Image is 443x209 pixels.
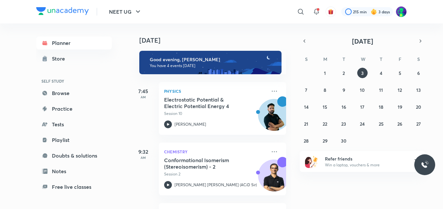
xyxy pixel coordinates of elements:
button: September 3, 2025 [357,68,368,78]
a: Doubts & solutions [36,149,112,162]
p: Win a laptop, vouchers & more [325,162,405,168]
a: Notes [36,165,112,178]
abbr: September 30, 2025 [341,138,346,144]
button: September 10, 2025 [357,85,368,95]
h5: 9:32 [130,148,156,156]
abbr: Tuesday [343,56,345,62]
abbr: September 1, 2025 [324,70,326,76]
button: September 23, 2025 [339,118,349,129]
a: Practice [36,102,112,115]
a: Planner [36,36,112,49]
button: September 24, 2025 [357,118,368,129]
button: September 19, 2025 [395,102,405,112]
abbr: September 13, 2025 [416,87,421,93]
button: September 21, 2025 [301,118,312,129]
button: avatar [326,7,336,17]
p: Session 10 [164,111,267,117]
a: Browse [36,87,112,100]
button: September 30, 2025 [339,135,349,146]
abbr: September 12, 2025 [398,87,402,93]
img: Avatar [258,163,290,194]
abbr: September 8, 2025 [324,87,326,93]
img: Kaushiki Srivastava [396,6,407,17]
button: September 2, 2025 [339,68,349,78]
button: September 20, 2025 [413,102,424,112]
abbr: Monday [323,56,327,62]
button: September 6, 2025 [413,68,424,78]
abbr: September 23, 2025 [341,121,346,127]
button: September 14, 2025 [301,102,312,112]
h5: 7:45 [130,87,156,95]
a: Tests [36,118,112,131]
img: streak [371,8,377,15]
h6: SELF STUDY [36,76,112,87]
img: Company Logo [36,7,89,15]
img: evening [139,51,282,74]
abbr: September 22, 2025 [323,121,327,127]
abbr: September 4, 2025 [380,70,382,76]
h5: Electrostatic Potential & Electric Potential Energy 4 [164,96,245,109]
button: September 27, 2025 [413,118,424,129]
abbr: September 9, 2025 [343,87,345,93]
a: Company Logo [36,7,89,17]
p: [PERSON_NAME] [175,121,206,127]
button: September 29, 2025 [320,135,330,146]
abbr: September 14, 2025 [304,104,309,110]
a: Playlist [36,133,112,146]
img: Avatar [258,103,290,134]
button: September 26, 2025 [395,118,405,129]
abbr: September 6, 2025 [417,70,420,76]
abbr: September 2, 2025 [343,70,345,76]
p: Physics [164,87,267,95]
abbr: September 3, 2025 [361,70,364,76]
abbr: September 26, 2025 [397,121,402,127]
button: September 13, 2025 [413,85,424,95]
button: [DATE] [309,36,416,46]
button: NEET UG [105,5,146,18]
p: AM [130,95,156,99]
abbr: September 20, 2025 [416,104,421,110]
abbr: September 27, 2025 [416,121,421,127]
button: September 1, 2025 [320,68,330,78]
abbr: September 21, 2025 [304,121,308,127]
abbr: September 16, 2025 [342,104,346,110]
img: ttu [421,161,429,169]
abbr: September 29, 2025 [323,138,328,144]
button: September 17, 2025 [357,102,368,112]
h4: [DATE] [139,36,293,44]
div: Store [52,55,69,63]
h6: Good evening, [PERSON_NAME] [150,57,276,63]
p: Session 2 [164,171,267,177]
p: [PERSON_NAME] [PERSON_NAME] (ACiD Sir) [175,182,257,188]
button: September 4, 2025 [376,68,386,78]
h6: Refer friends [325,155,405,162]
abbr: September 11, 2025 [379,87,383,93]
abbr: Sunday [305,56,308,62]
abbr: September 5, 2025 [399,70,401,76]
abbr: September 24, 2025 [360,121,365,127]
p: Chemistry [164,148,267,156]
p: AM [130,156,156,160]
span: [DATE] [352,37,373,46]
abbr: Friday [399,56,401,62]
abbr: Saturday [417,56,420,62]
button: September 9, 2025 [339,85,349,95]
button: September 16, 2025 [339,102,349,112]
abbr: September 25, 2025 [379,121,384,127]
abbr: September 28, 2025 [304,138,309,144]
abbr: September 18, 2025 [379,104,383,110]
button: September 8, 2025 [320,85,330,95]
abbr: September 17, 2025 [360,104,364,110]
abbr: Thursday [380,56,382,62]
button: September 18, 2025 [376,102,386,112]
button: September 15, 2025 [320,102,330,112]
h5: Conformational Isomerism (Stereoisomerism) - 2 [164,157,245,170]
button: September 28, 2025 [301,135,312,146]
img: avatar [328,9,334,15]
button: September 25, 2025 [376,118,386,129]
button: September 7, 2025 [301,85,312,95]
button: September 11, 2025 [376,85,386,95]
img: referral [305,155,318,168]
abbr: Wednesday [361,56,365,62]
abbr: September 15, 2025 [323,104,327,110]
